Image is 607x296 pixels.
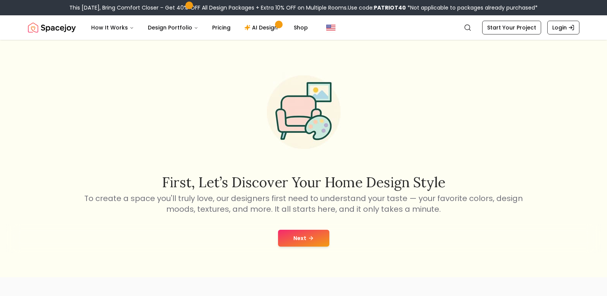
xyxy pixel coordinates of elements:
[206,20,237,35] a: Pricing
[69,4,538,11] div: This [DATE], Bring Comfort Closer – Get 40% OFF All Design Packages + Extra 10% OFF on Multiple R...
[28,20,76,35] img: Spacejoy Logo
[28,20,76,35] a: Spacejoy
[482,21,541,34] a: Start Your Project
[85,20,314,35] nav: Main
[238,20,286,35] a: AI Design
[288,20,314,35] a: Shop
[142,20,205,35] button: Design Portfolio
[547,21,579,34] a: Login
[374,4,406,11] b: PATRIOT40
[255,63,353,161] img: Start Style Quiz Illustration
[348,4,406,11] span: Use code:
[83,193,524,214] p: To create a space you'll truly love, our designers first need to understand your taste — your fav...
[278,230,329,247] button: Next
[83,175,524,190] h2: First, let’s discover your home design style
[406,4,538,11] span: *Not applicable to packages already purchased*
[85,20,140,35] button: How It Works
[326,23,335,32] img: United States
[28,15,579,40] nav: Global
